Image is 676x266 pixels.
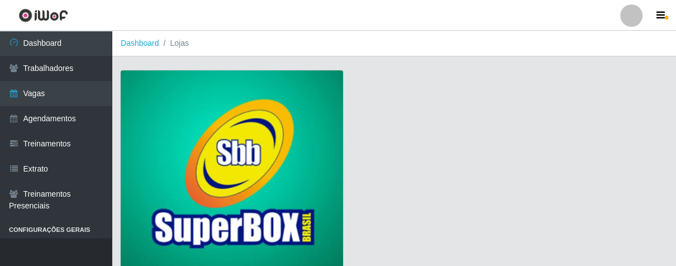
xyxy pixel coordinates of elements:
img: CoreUI Logo [18,8,68,22]
a: Dashboard [121,39,159,47]
nav: breadcrumb [112,31,676,56]
li: Lojas [159,37,189,49]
